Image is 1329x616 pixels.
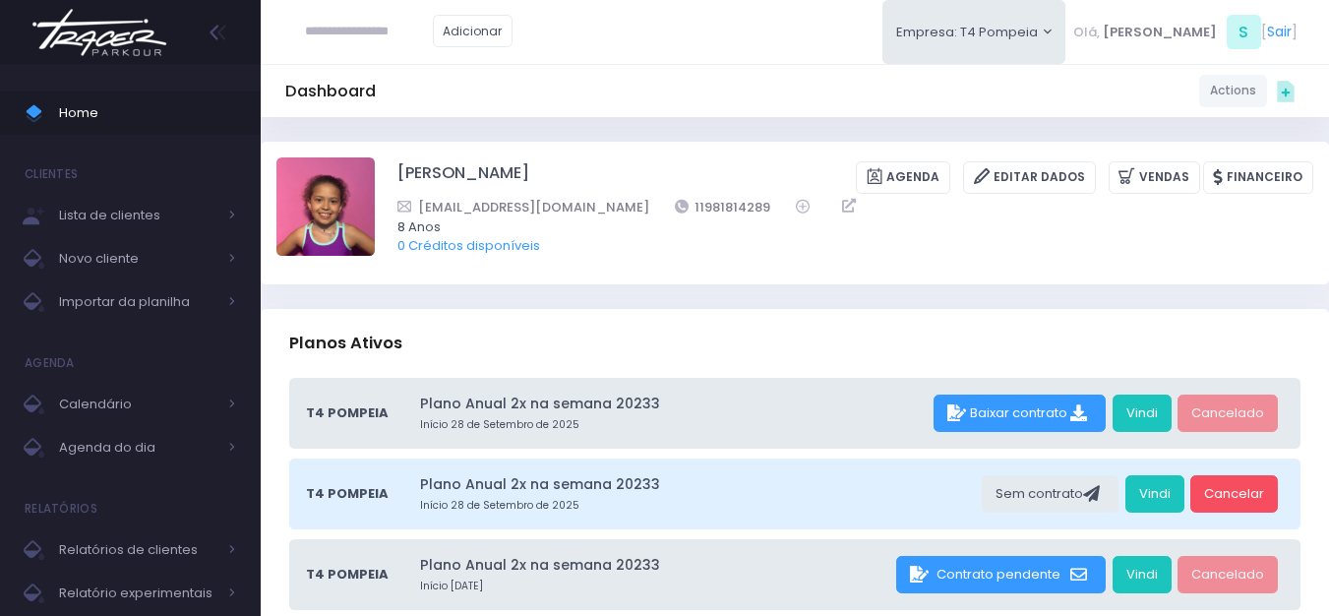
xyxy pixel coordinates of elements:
div: [ ] [1065,10,1304,54]
span: T4 Pompeia [306,484,389,504]
small: Início [DATE] [420,579,890,594]
a: Sair [1267,22,1292,42]
a: Editar Dados [963,161,1096,194]
span: T4 Pompeia [306,565,389,585]
a: 11981814289 [675,197,771,217]
span: S [1227,15,1261,49]
span: Importar da planilha [59,289,216,315]
h5: Dashboard [285,82,376,101]
div: Sem contrato [982,475,1118,513]
small: Início 28 de Setembro de 2025 [420,498,976,514]
a: 0 Créditos disponíveis [397,236,540,255]
a: Plano Anual 2x na semana 20233 [420,474,976,495]
a: Agenda [856,161,950,194]
span: Calendário [59,392,216,417]
span: Novo cliente [59,246,216,272]
a: Vindi [1113,395,1172,432]
span: Contrato pendente [936,565,1060,584]
a: Plano Anual 2x na semana 20233 [420,555,890,576]
a: [PERSON_NAME] [397,161,529,194]
span: 8 Anos [397,217,1288,237]
a: Cancelar [1190,475,1278,513]
a: Vendas [1109,161,1200,194]
span: Relatórios de clientes [59,537,216,563]
a: Adicionar [433,15,513,47]
span: T4 Pompeia [306,403,389,423]
span: Relatório experimentais [59,581,216,606]
h3: Planos Ativos [289,315,402,371]
a: Vindi [1113,556,1172,593]
small: Início 28 de Setembro de 2025 [420,417,927,433]
span: Agenda do dia [59,435,216,461]
h4: Clientes [25,154,78,194]
h4: Relatórios [25,489,97,528]
a: Vindi [1125,475,1184,513]
a: Plano Anual 2x na semana 20233 [420,394,927,414]
span: [PERSON_NAME] [1103,23,1217,42]
span: Olá, [1073,23,1100,42]
div: Baixar contrato [934,395,1106,432]
a: Financeiro [1203,161,1313,194]
a: Actions [1199,75,1267,107]
a: [EMAIL_ADDRESS][DOMAIN_NAME] [397,197,649,217]
span: Home [59,100,236,126]
span: Lista de clientes [59,203,216,228]
h4: Agenda [25,343,75,383]
img: Isabela Inocentini Pivovar [276,157,375,256]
